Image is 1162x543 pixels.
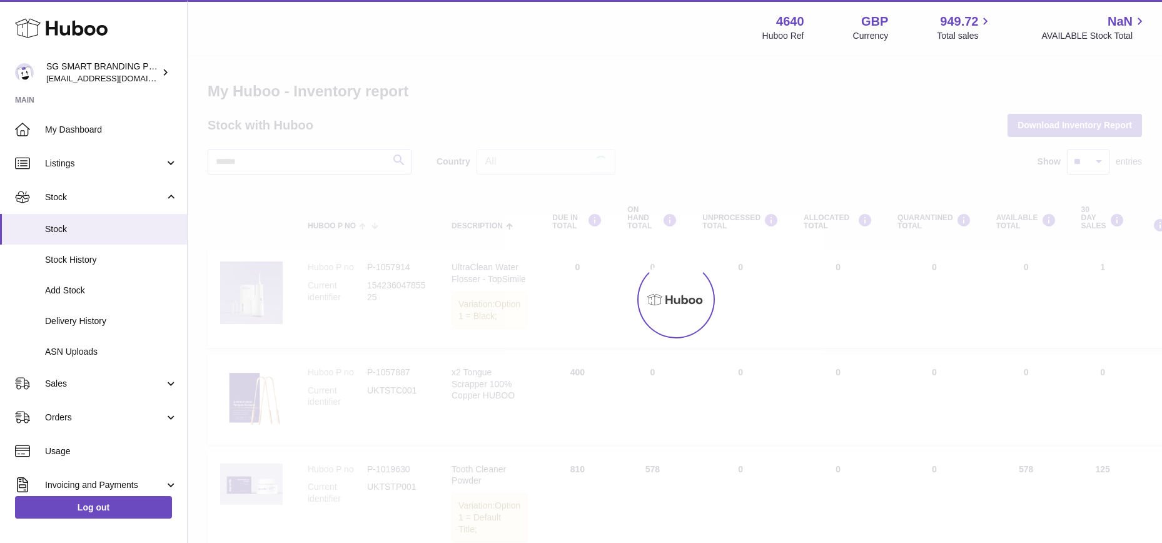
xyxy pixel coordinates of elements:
a: 949.72 Total sales [937,13,993,42]
strong: GBP [861,13,888,30]
div: SG SMART BRANDING PTE. LTD. [46,61,159,84]
span: Sales [45,378,164,390]
span: My Dashboard [45,124,178,136]
strong: 4640 [776,13,804,30]
span: Delivery History [45,315,178,327]
span: Listings [45,158,164,170]
span: NaN [1108,13,1133,30]
img: uktopsmileshipping@gmail.com [15,63,34,82]
a: Log out [15,496,172,519]
span: Invoicing and Payments [45,479,164,491]
div: Currency [853,30,889,42]
div: Huboo Ref [762,30,804,42]
span: Stock History [45,254,178,266]
span: 949.72 [940,13,978,30]
a: NaN AVAILABLE Stock Total [1041,13,1147,42]
span: ASN Uploads [45,346,178,358]
span: Stock [45,223,178,235]
span: Usage [45,445,178,457]
span: Orders [45,412,164,424]
span: Total sales [937,30,993,42]
span: Add Stock [45,285,178,297]
span: AVAILABLE Stock Total [1041,30,1147,42]
span: [EMAIL_ADDRESS][DOMAIN_NAME] [46,73,184,83]
span: Stock [45,191,164,203]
